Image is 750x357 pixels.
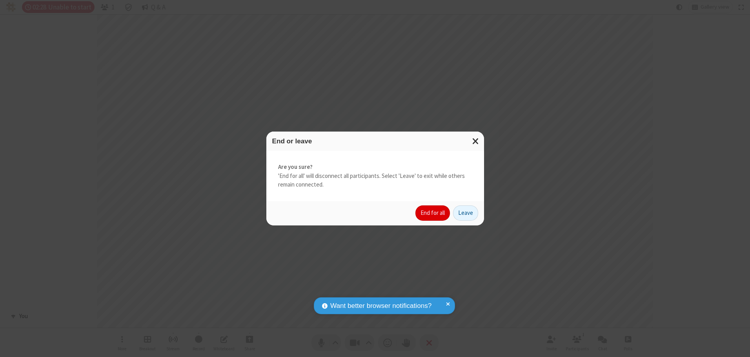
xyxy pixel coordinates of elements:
[330,301,431,311] span: Want better browser notifications?
[415,205,450,221] button: End for all
[272,137,478,145] h3: End or leave
[468,132,484,151] button: Close modal
[266,151,484,201] div: 'End for all' will disconnect all participants. Select 'Leave' to exit while others remain connec...
[453,205,478,221] button: Leave
[278,163,472,172] strong: Are you sure?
